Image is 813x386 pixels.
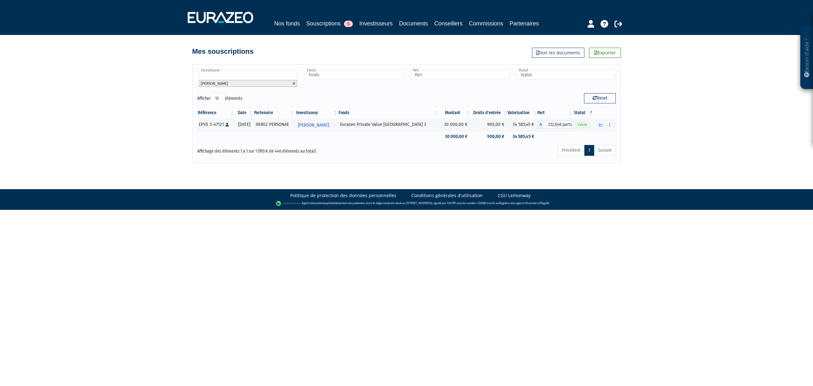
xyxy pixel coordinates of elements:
a: Commissions [469,19,503,28]
span: 232,648 parts [544,121,573,129]
th: Investisseur: activer pour trier la colonne par ordre croissant [295,107,338,118]
th: Date: activer pour trier la colonne par ordre croissant [235,107,253,118]
td: 900,00 € [471,118,507,131]
a: Documents [399,19,428,28]
th: Part: activer pour trier la colonne par ordre croissant [537,107,573,118]
th: Montant: activer pour trier la colonne par ordre croissant [439,107,471,118]
div: A - Eurazeo Private Value Europe 3 [537,121,573,129]
button: Reset [584,93,616,103]
td: 34 585,45 € [507,131,537,142]
td: 30 000,00 € [439,118,471,131]
a: Lemonway [314,201,328,205]
a: [PERSON_NAME] [295,118,338,131]
h4: Mes souscriptions [192,48,253,55]
img: 1732889491-logotype_eurazeo_blanc_rvb.png [188,12,253,23]
span: [PERSON_NAME] [298,119,329,131]
div: EPVE 3-47121 [199,121,233,128]
th: Statut : activer pour trier la colonne par ordre d&eacute;croissant [573,107,594,118]
th: Fonds: activer pour trier la colonne par ordre croissant [338,107,439,118]
td: 34 585,45 € [507,118,537,131]
a: Souscriptions5 [306,19,353,29]
span: 5 [344,21,353,27]
a: Investisseurs [359,19,393,28]
i: [Français] Personne physique [225,123,229,127]
th: Valorisation: activer pour trier la colonne par ordre croissant [507,107,537,118]
i: Voir l'investisseur [333,119,335,131]
a: Voir les documents [532,48,584,58]
span: A [537,121,544,129]
div: [DATE] [237,121,251,128]
a: Nos fonds [274,19,300,28]
div: - Agent de (établissement de paiement dont le siège social est situé au [STREET_ADDRESS], agréé p... [6,200,807,207]
p: Besoin d'aide ? [803,29,810,86]
a: Politique de protection des données personnelles [290,192,396,199]
a: CGU Lemonway [498,192,531,199]
td: HEREZ PERSONAE [253,118,295,131]
td: 900,00 € [471,131,507,142]
label: Afficher éléments [197,93,242,104]
div: Eurazeo Private Value [GEOGRAPHIC_DATA] 3 [340,121,436,128]
a: 1 [584,145,594,156]
a: Exporter [589,48,621,58]
span: [PERSON_NAME] [201,81,228,86]
select: Afficheréléments [211,93,225,104]
a: Partenaires [510,19,539,28]
th: Droits d'entrée: activer pour trier la colonne par ordre croissant [471,107,507,118]
th: Référence : activer pour trier la colonne par ordre croissant [197,107,235,118]
a: Registre des agents financiers (Regafi) [499,201,549,205]
div: Affichage des éléments 1 à 1 sur 1 (filtré de 446 éléments au total) [197,144,366,155]
a: Conseillers [434,19,463,28]
th: Partenaire: activer pour trier la colonne par ordre croissant [253,107,295,118]
a: Conditions générales d'utilisation [411,192,483,199]
span: Valide [575,122,589,128]
img: logo-lemonway.png [276,200,300,207]
td: 30 000,00 € [439,131,471,142]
